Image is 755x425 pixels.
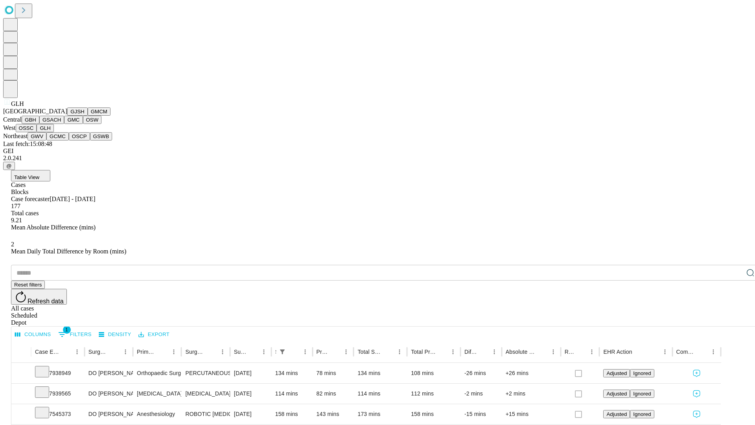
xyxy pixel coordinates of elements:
[88,384,129,404] div: DO [PERSON_NAME] Do
[46,132,69,140] button: GCMC
[357,384,403,404] div: 114 mins
[633,346,644,357] button: Sort
[289,346,300,357] button: Sort
[247,346,258,357] button: Sort
[630,410,654,418] button: Ignored
[56,328,94,341] button: Show filters
[447,346,459,357] button: Menu
[464,384,498,404] div: -2 mins
[217,346,228,357] button: Menu
[11,281,45,289] button: Reset filters
[50,196,95,202] span: [DATE] - [DATE]
[63,326,71,334] span: 1
[14,174,39,180] span: Table View
[464,404,498,424] div: -15 mins
[603,410,630,418] button: Adjusted
[137,349,157,355] div: Primary Service
[275,349,276,355] div: Scheduled In Room Duration
[478,346,489,357] button: Sort
[168,346,179,357] button: Menu
[206,346,217,357] button: Sort
[659,346,670,357] button: Menu
[11,100,24,107] span: GLH
[11,170,50,181] button: Table View
[464,349,477,355] div: Difference
[61,346,72,357] button: Sort
[3,162,15,170] button: @
[90,132,112,140] button: GSWB
[64,116,83,124] button: GMC
[3,124,16,131] span: West
[277,346,288,357] button: Show filters
[3,116,22,123] span: Central
[330,346,341,357] button: Sort
[3,108,67,115] span: [GEOGRAPHIC_DATA]
[277,346,288,357] div: 1 active filter
[603,349,632,355] div: EHR Action
[35,384,81,404] div: 7939565
[137,363,177,383] div: Orthopaedic Surgery
[411,404,457,424] div: 158 mins
[88,404,129,424] div: DO [PERSON_NAME] [PERSON_NAME] Do
[603,390,630,398] button: Adjusted
[11,289,67,305] button: Refresh data
[234,384,267,404] div: [DATE]
[436,346,447,357] button: Sort
[317,363,350,383] div: 78 mins
[28,298,64,305] span: Refresh data
[565,349,575,355] div: Resolved in EHR
[411,349,436,355] div: Total Predicted Duration
[35,349,60,355] div: Case Epic Id
[537,346,548,357] button: Sort
[15,408,27,421] button: Expand
[676,349,696,355] div: Comments
[97,329,133,341] button: Density
[137,404,177,424] div: Anesthesiology
[606,411,627,417] span: Adjusted
[341,346,352,357] button: Menu
[6,163,12,169] span: @
[411,384,457,404] div: 112 mins
[464,363,498,383] div: -26 mins
[11,203,20,209] span: 177
[357,404,403,424] div: 173 mins
[258,346,269,357] button: Menu
[35,404,81,424] div: 7545373
[575,346,586,357] button: Sort
[137,384,177,404] div: [MEDICAL_DATA]
[697,346,708,357] button: Sort
[357,363,403,383] div: 134 mins
[185,404,226,424] div: ROBOTIC [MEDICAL_DATA] KNEE TOTAL
[633,370,651,376] span: Ignored
[633,411,651,417] span: Ignored
[489,346,500,357] button: Menu
[394,346,405,357] button: Menu
[11,241,14,248] span: 2
[317,404,350,424] div: 143 mins
[586,346,597,357] button: Menu
[317,384,350,404] div: 82 mins
[234,363,267,383] div: [DATE]
[16,124,37,132] button: OSSC
[14,282,42,288] span: Reset filters
[3,155,752,162] div: 2.0.241
[136,329,171,341] button: Export
[15,367,27,381] button: Expand
[506,384,557,404] div: +2 mins
[3,133,28,139] span: Northeast
[11,224,96,231] span: Mean Absolute Difference (mins)
[548,346,559,357] button: Menu
[185,363,226,383] div: PERCUTANEOUS FIXATION PROXIMAL [MEDICAL_DATA]
[317,349,329,355] div: Predicted In Room Duration
[234,349,247,355] div: Surgery Date
[109,346,120,357] button: Sort
[11,217,22,224] span: 9.21
[69,132,90,140] button: OSCP
[185,384,226,404] div: [MEDICAL_DATA]
[120,346,131,357] button: Menu
[88,349,108,355] div: Surgeon Name
[506,349,536,355] div: Absolute Difference
[13,329,53,341] button: Select columns
[88,107,110,116] button: GMCM
[3,148,752,155] div: GEI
